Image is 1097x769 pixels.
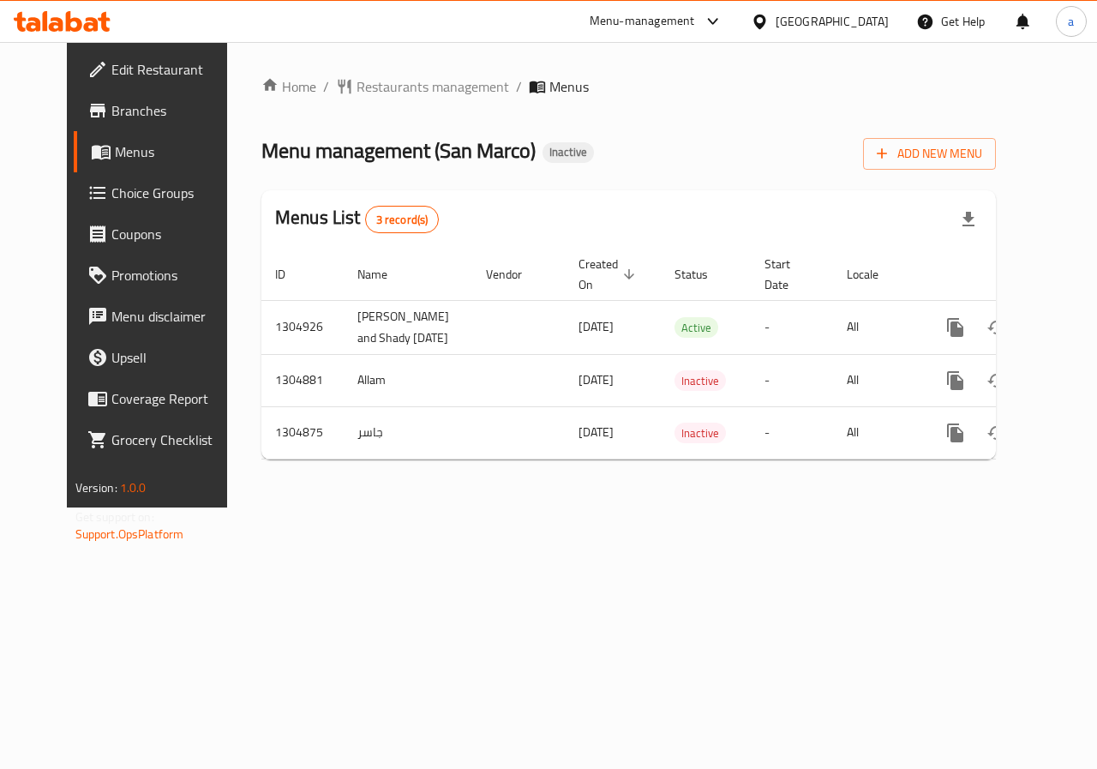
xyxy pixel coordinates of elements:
a: Menus [74,131,250,172]
span: Start Date [764,254,812,295]
td: All [833,300,921,354]
td: All [833,354,921,406]
div: Export file [948,199,989,240]
span: Menu disclaimer [111,306,237,327]
span: Inactive [674,424,726,443]
span: Active [674,318,718,338]
td: جاسر [344,406,472,459]
span: Created On [578,254,640,295]
span: [DATE] [578,369,614,391]
span: Name [357,264,410,285]
div: Inactive [543,142,594,163]
span: Upsell [111,347,237,368]
div: Total records count [365,206,440,233]
span: Menus [549,76,589,97]
span: Promotions [111,265,237,285]
button: Change Status [976,412,1017,454]
button: Change Status [976,360,1017,401]
span: 1.0.0 [120,477,147,499]
a: Coupons [74,213,250,255]
span: Inactive [674,371,726,391]
span: Choice Groups [111,183,237,203]
span: Status [674,264,730,285]
a: Branches [74,90,250,131]
td: - [751,300,833,354]
div: [GEOGRAPHIC_DATA] [776,12,889,31]
td: - [751,406,833,459]
a: Menu disclaimer [74,296,250,337]
td: Allam [344,354,472,406]
button: more [935,360,976,401]
td: [PERSON_NAME] and Shady [DATE] [344,300,472,354]
span: a [1068,12,1074,31]
td: All [833,406,921,459]
span: Coverage Report [111,388,237,409]
span: Coupons [111,224,237,244]
li: / [323,76,329,97]
a: Edit Restaurant [74,49,250,90]
span: Menus [115,141,237,162]
span: ID [275,264,308,285]
div: Menu-management [590,11,695,32]
h2: Menus List [275,205,439,233]
button: Add New Menu [863,138,996,170]
td: - [751,354,833,406]
a: Home [261,76,316,97]
span: 3 record(s) [366,212,439,228]
a: Grocery Checklist [74,419,250,460]
span: Vendor [486,264,544,285]
span: Edit Restaurant [111,59,237,80]
span: Restaurants management [357,76,509,97]
div: Inactive [674,423,726,443]
div: Active [674,317,718,338]
span: Branches [111,100,237,121]
a: Promotions [74,255,250,296]
span: Grocery Checklist [111,430,237,450]
span: Menu management ( San Marco ) [261,131,536,170]
li: / [516,76,522,97]
span: Version: [75,477,117,499]
span: [DATE] [578,315,614,338]
td: 1304875 [261,406,344,459]
div: Inactive [674,370,726,391]
a: Upsell [74,337,250,378]
span: Locale [847,264,901,285]
span: Inactive [543,145,594,159]
button: more [935,307,976,348]
button: more [935,412,976,454]
td: 1304881 [261,354,344,406]
span: Add New Menu [877,143,982,165]
a: Choice Groups [74,172,250,213]
span: Get support on: [75,506,154,528]
a: Support.OpsPlatform [75,523,184,545]
a: Restaurants management [336,76,509,97]
nav: breadcrumb [261,76,996,97]
td: 1304926 [261,300,344,354]
button: Change Status [976,307,1017,348]
span: [DATE] [578,421,614,443]
a: Coverage Report [74,378,250,419]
